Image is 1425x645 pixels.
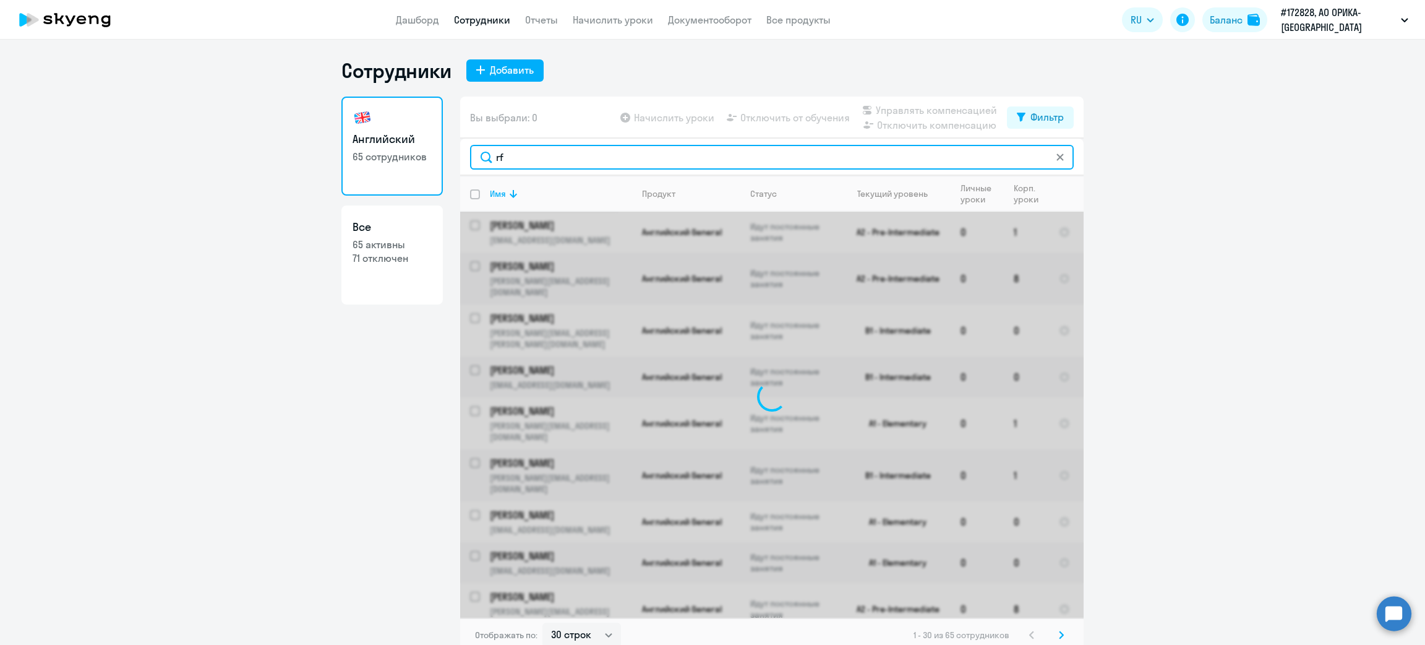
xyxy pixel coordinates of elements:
div: Баланс [1210,12,1243,27]
button: RU [1122,7,1163,32]
a: Дашборд [396,14,439,26]
input: Поиск по имени, email, продукту или статусу [470,145,1074,170]
a: Сотрудники [454,14,510,26]
div: Корп. уроки [1014,183,1040,205]
button: Фильтр [1007,106,1074,129]
a: Английский65 сотрудников [341,97,443,196]
div: Добавить [490,63,534,77]
a: Все продукты [766,14,831,26]
h3: Английский [353,131,432,147]
div: Текущий уровень [845,188,950,199]
p: #172828, АО ОРИКА-[GEOGRAPHIC_DATA] [1281,5,1396,35]
button: Добавить [466,59,544,82]
button: Балансbalance [1202,7,1267,32]
div: Личные уроки [961,183,1003,205]
span: RU [1131,12,1142,27]
div: Продукт [642,188,740,199]
span: Отображать по: [475,630,537,641]
span: Вы выбрали: 0 [470,110,537,125]
a: Все65 активны71 отключен [341,206,443,305]
div: Статус [750,188,777,199]
div: Фильтр [1030,110,1064,124]
div: Текущий уровень [857,188,928,199]
img: balance [1247,14,1260,26]
span: 1 - 30 из 65 сотрудников [914,630,1009,641]
h3: Все [353,219,432,235]
a: Документооборот [668,14,751,26]
div: Корп. уроки [1014,183,1048,205]
div: Имя [490,188,631,199]
h1: Сотрудники [341,58,451,83]
div: Статус [750,188,835,199]
p: 65 сотрудников [353,150,432,163]
p: 65 активны [353,238,432,251]
a: Отчеты [525,14,558,26]
button: #172828, АО ОРИКА-[GEOGRAPHIC_DATA] [1275,5,1414,35]
div: Имя [490,188,506,199]
div: Личные уроки [961,183,995,205]
a: Начислить уроки [573,14,653,26]
img: english [353,108,372,128]
div: Продукт [642,188,675,199]
p: 71 отключен [353,251,432,265]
